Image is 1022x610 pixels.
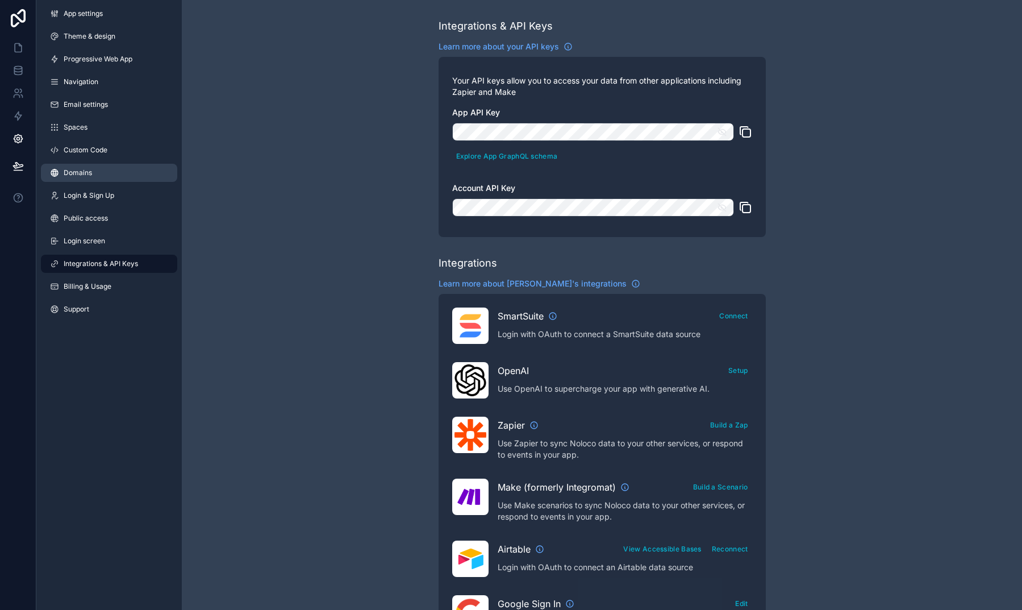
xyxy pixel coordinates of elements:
[41,96,177,114] a: Email settings
[64,282,111,291] span: Billing & Usage
[439,278,627,289] span: Learn more about [PERSON_NAME]'s integrations
[41,300,177,318] a: Support
[452,75,752,98] p: Your API keys allow you to access your data from other applications including Zapier and Make
[454,419,486,451] img: Zapier
[715,309,752,321] a: Connect
[498,438,752,460] p: Use Zapier to sync Noloco data to your other services, or respond to events in your app.
[41,277,177,296] a: Billing & Usage
[41,118,177,136] a: Spaces
[498,500,752,522] p: Use Make scenarios to sync Noloco data to your other services, or respond to events in your app.
[64,100,108,109] span: Email settings
[706,417,752,433] button: Build a Zap
[454,364,486,396] img: OpenAI
[64,55,132,64] span: Progressive Web App
[715,308,752,324] button: Connect
[64,236,105,246] span: Login screen
[706,418,752,430] a: Build a Zap
[724,364,752,375] a: Setup
[64,259,138,268] span: Integrations & API Keys
[452,148,562,164] button: Explore App GraphQL schema
[498,329,752,340] p: Login with OAuth to connect a SmartSuite data source
[498,542,531,556] span: Airtable
[41,73,177,91] a: Navigation
[41,5,177,23] a: App settings
[64,32,115,41] span: Theme & design
[439,41,559,52] span: Learn more about your API keys
[689,480,752,492] a: Build a Scenario
[64,168,92,177] span: Domains
[619,541,705,557] button: View Accessible Bases
[41,164,177,182] a: Domains
[41,50,177,68] a: Progressive Web App
[64,305,89,314] span: Support
[731,597,752,608] a: Edit
[64,9,103,18] span: App settings
[498,383,752,395] p: Use OpenAI to supercharge your app with generative AI.
[64,146,107,155] span: Custom Code
[619,542,705,554] a: View Accessible Bases
[454,481,486,513] img: Make (formerly Integromat)
[64,123,87,132] span: Spaces
[41,255,177,273] a: Integrations & API Keys
[64,214,108,223] span: Public access
[498,562,752,573] p: Login with OAuth to connect an Airtable data source
[439,255,497,271] div: Integrations
[41,141,177,159] a: Custom Code
[41,186,177,205] a: Login & Sign Up
[689,479,752,495] button: Build a Scenario
[498,309,544,323] span: SmartSuite
[64,191,114,200] span: Login & Sign Up
[454,549,486,570] img: Airtable
[452,183,515,193] span: Account API Key
[41,209,177,227] a: Public access
[452,150,562,161] a: Explore App GraphQL schema
[498,364,529,377] span: OpenAI
[708,541,752,557] button: Reconnect
[454,310,486,342] img: SmartSuite
[439,18,553,34] div: Integrations & API Keys
[498,480,616,494] span: Make (formerly Integromat)
[724,362,752,379] button: Setup
[41,232,177,250] a: Login screen
[64,77,98,86] span: Navigation
[708,542,752,554] a: Reconnect
[439,278,640,289] a: Learn more about [PERSON_NAME]'s integrations
[498,418,525,432] span: Zapier
[452,107,500,117] span: App API Key
[439,41,573,52] a: Learn more about your API keys
[41,27,177,45] a: Theme & design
